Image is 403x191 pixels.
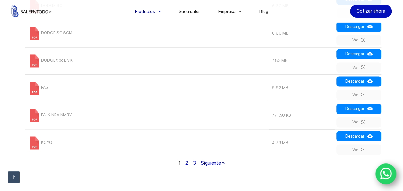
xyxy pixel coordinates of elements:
[336,117,381,127] a: Ver
[193,159,196,166] a: 3
[336,22,381,32] a: Descargar
[269,74,335,102] td: 9.92 MB
[375,163,397,185] a: WhatsApp
[28,31,72,35] a: DODGE SC SCM
[336,35,381,45] a: Ver
[336,62,381,73] a: Ver
[28,113,72,117] a: FALK NRV NMRV
[28,85,49,90] a: FAG
[336,49,381,59] a: Descargar
[28,58,73,63] a: DODGE tipo E y K
[269,47,335,74] td: 7.83 MB
[336,76,381,86] a: Descargar
[336,131,381,141] a: Descargar
[269,129,335,156] td: 4.79 MB
[336,90,381,100] a: Ver
[350,5,392,18] a: Cotizar ahora
[336,144,381,155] a: Ver
[28,140,52,145] a: KOYO
[8,171,20,183] a: Ir arriba
[336,104,381,114] a: Descargar
[11,5,51,17] img: Balerytodo
[269,20,335,47] td: 6.60 MB
[178,159,180,166] span: 1
[185,159,188,166] a: 2
[200,159,225,166] a: Siguiente »
[269,102,335,129] td: 771.50 KB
